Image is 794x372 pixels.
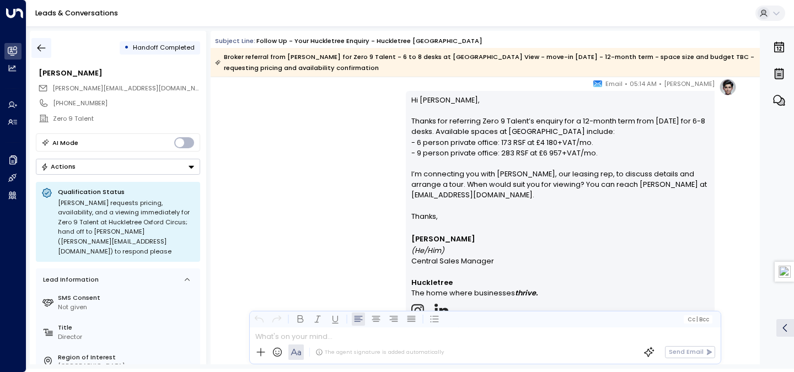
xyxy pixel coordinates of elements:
label: Region of Interest [58,353,196,362]
div: [PERSON_NAME] [39,68,200,78]
strong: thrive. [515,288,538,298]
span: Subject Line: [215,36,255,45]
div: Director [58,332,196,342]
span: [PERSON_NAME][EMAIL_ADDRESS][DOMAIN_NAME] [52,84,211,93]
div: [GEOGRAPHIC_DATA] [58,362,196,371]
div: • [124,40,129,56]
span: Email [605,78,623,89]
strong: Huckletree [411,278,453,287]
a: Leads & Conversations [35,8,118,18]
div: Broker referral from [PERSON_NAME] for Zero 9 Talent - 6 to 8 desks at [GEOGRAPHIC_DATA] View - m... [215,51,754,73]
label: SMS Consent [58,293,196,303]
div: Follow up - Your Huckletree Enquiry - Huckletree [GEOGRAPHIC_DATA] [256,36,482,46]
button: Redo [270,312,283,326]
strong: [PERSON_NAME] [411,234,475,244]
p: Qualification Status [58,187,195,196]
span: The home where businesses [411,288,515,298]
em: (He/Him) [411,246,444,255]
div: Zero 9 Talent [53,114,200,123]
img: profile-logo.png [719,78,737,96]
span: • [659,78,662,89]
button: Undo [253,312,266,326]
div: The agent signature is added automatically [315,348,444,356]
div: AI Mode [52,137,78,148]
span: Thanks, [411,211,438,222]
div: [PERSON_NAME] requests pricing, availability, and a viewing immediately for Zero 9 Talent at Huck... [58,198,195,257]
div: Not given [58,303,196,312]
div: Actions [41,163,76,170]
button: Cc|Bcc [684,315,712,324]
button: Actions [36,159,200,175]
span: Cc Bcc [688,316,709,322]
p: Hi [PERSON_NAME], Thanks for referring Zero 9 Talent’s enquiry for a 12-month term from [DATE] fo... [411,95,710,211]
div: Lead Information [40,275,99,284]
span: 05:14 AM [630,78,657,89]
span: [PERSON_NAME] [664,78,715,89]
span: Central Sales Manager [411,256,494,266]
span: Handoff Completed [133,43,195,52]
span: | [696,316,698,322]
label: Title [58,323,196,332]
div: [PHONE_NUMBER] [53,99,200,108]
div: Button group with a nested menu [36,159,200,175]
span: • [625,78,627,89]
span: catherine@bureauoffice.co.uk [52,84,200,93]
